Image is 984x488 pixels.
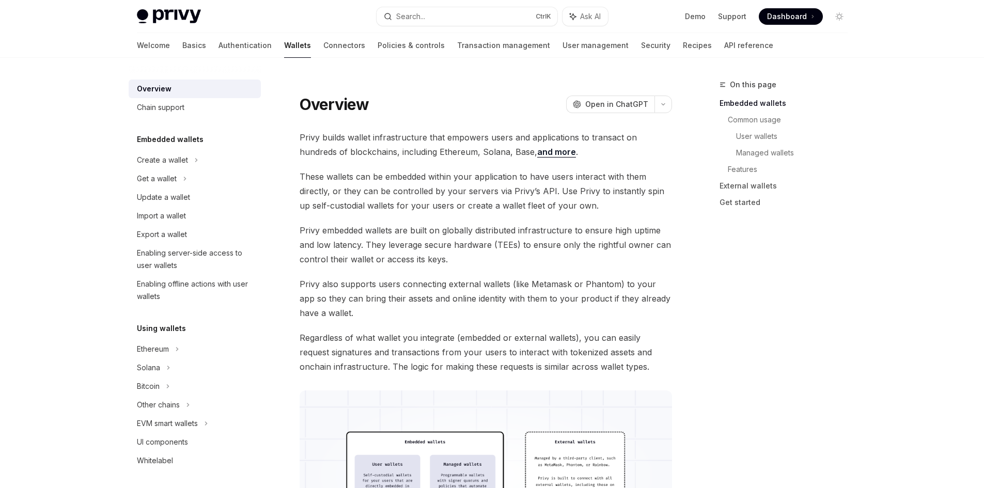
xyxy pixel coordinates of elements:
a: Policies & controls [378,33,445,58]
a: UI components [129,433,261,451]
h5: Embedded wallets [137,133,204,146]
div: Search... [396,10,425,23]
button: Open in ChatGPT [566,96,654,113]
div: Overview [137,83,171,95]
button: Toggle dark mode [831,8,848,25]
a: Basics [182,33,206,58]
a: Features [728,161,856,178]
button: Ask AI [563,7,608,26]
a: Whitelabel [129,451,261,470]
span: Regardless of what wallet you integrate (embedded or external wallets), you can easily request si... [300,330,672,374]
div: UI components [137,436,188,448]
div: Solana [137,361,160,374]
h1: Overview [300,95,369,114]
div: Export a wallet [137,228,187,241]
span: On this page [730,78,776,91]
a: User management [563,33,629,58]
a: User wallets [736,128,856,145]
img: light logo [137,9,201,24]
a: Wallets [284,33,311,58]
a: Common usage [728,112,856,128]
a: Export a wallet [129,225,261,244]
div: Enabling offline actions with user wallets [137,278,255,303]
a: Demo [685,11,706,22]
span: Open in ChatGPT [585,99,648,109]
div: Get a wallet [137,172,177,185]
a: Update a wallet [129,188,261,207]
a: External wallets [720,178,856,194]
span: Dashboard [767,11,807,22]
a: Connectors [323,33,365,58]
span: Ctrl K [536,12,551,21]
a: and more [537,147,576,158]
div: Update a wallet [137,191,190,203]
a: Welcome [137,33,170,58]
a: Overview [129,80,261,98]
a: Security [641,33,670,58]
div: EVM smart wallets [137,417,198,430]
span: Privy also supports users connecting external wallets (like Metamask or Phantom) to your app so t... [300,277,672,320]
span: Privy embedded wallets are built on globally distributed infrastructure to ensure high uptime and... [300,223,672,266]
div: Enabling server-side access to user wallets [137,247,255,272]
div: Import a wallet [137,210,186,222]
div: Bitcoin [137,380,160,392]
div: Whitelabel [137,454,173,467]
div: Other chains [137,399,180,411]
a: Recipes [683,33,712,58]
a: Authentication [218,33,272,58]
a: Managed wallets [736,145,856,161]
div: Chain support [137,101,184,114]
a: Chain support [129,98,261,117]
a: Dashboard [759,8,823,25]
a: Get started [720,194,856,211]
span: These wallets can be embedded within your application to have users interact with them directly, ... [300,169,672,213]
div: Create a wallet [137,154,188,166]
span: Ask AI [580,11,601,22]
a: API reference [724,33,773,58]
button: Search...CtrlK [377,7,557,26]
a: Import a wallet [129,207,261,225]
a: Enabling offline actions with user wallets [129,275,261,306]
a: Embedded wallets [720,95,856,112]
span: Privy builds wallet infrastructure that empowers users and applications to transact on hundreds o... [300,130,672,159]
a: Support [718,11,746,22]
h5: Using wallets [137,322,186,335]
div: Ethereum [137,343,169,355]
a: Enabling server-side access to user wallets [129,244,261,275]
a: Transaction management [457,33,550,58]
